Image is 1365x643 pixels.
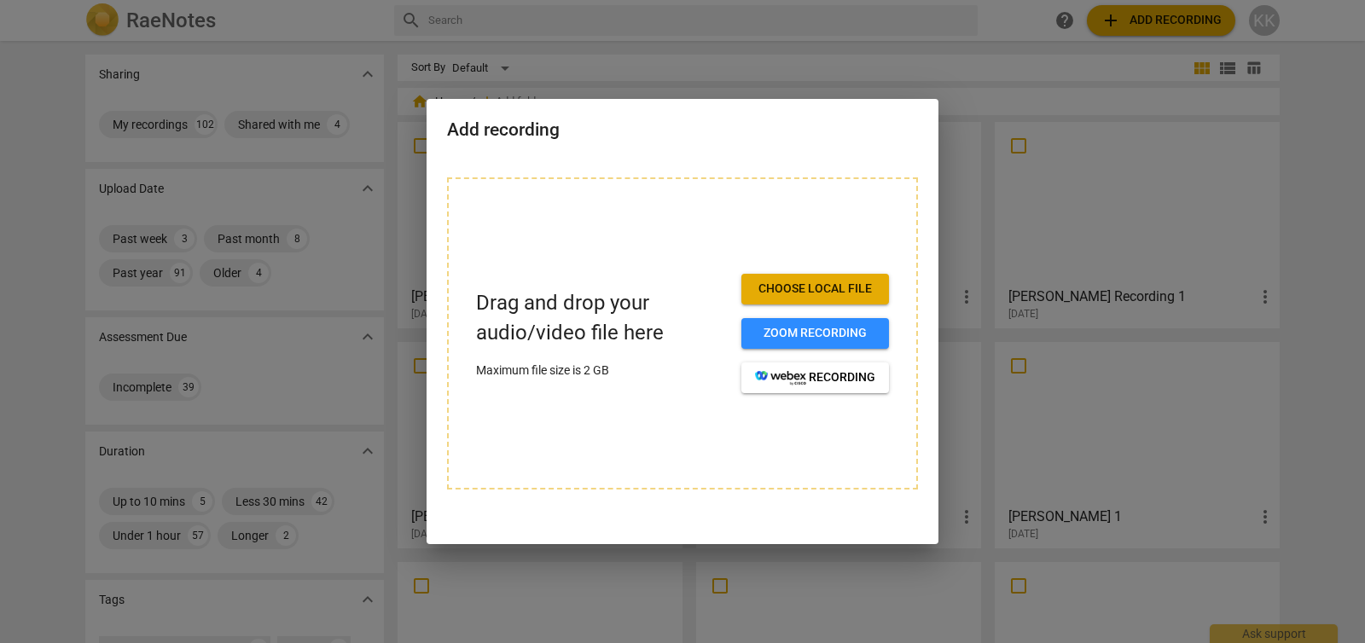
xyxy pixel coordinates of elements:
[741,318,889,349] button: Zoom recording
[755,281,875,298] span: Choose local file
[476,362,728,379] p: Maximum file size is 2 GB
[741,274,889,304] button: Choose local file
[476,288,728,348] p: Drag and drop your audio/video file here
[741,362,889,393] button: recording
[755,325,875,342] span: Zoom recording
[447,119,918,141] h2: Add recording
[755,369,875,386] span: recording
